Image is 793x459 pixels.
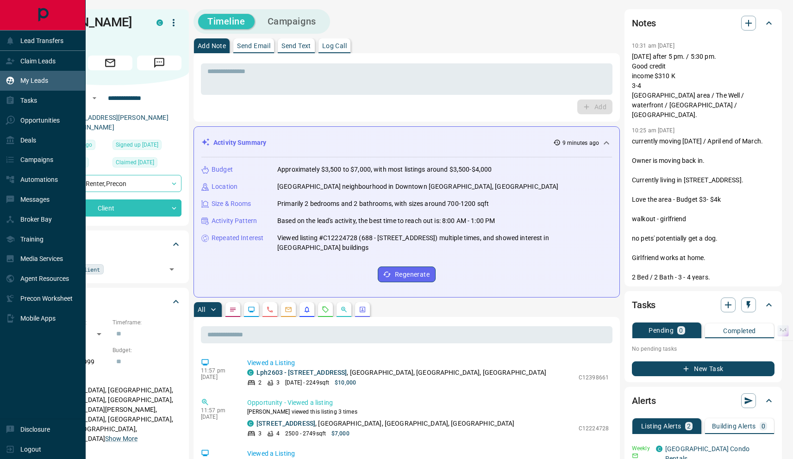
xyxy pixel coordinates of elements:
[39,383,181,447] p: [GEOGRAPHIC_DATA], [GEOGRAPHIC_DATA], [GEOGRAPHIC_DATA], [GEOGRAPHIC_DATA], [GEOGRAPHIC_DATA][PER...
[632,444,650,453] p: Weekly
[649,327,674,334] p: Pending
[285,429,326,438] p: 2500 - 2749 sqft
[247,369,254,376] div: condos.ca
[112,157,181,170] div: Fri Nov 01 2019
[156,19,163,26] div: condos.ca
[89,93,100,104] button: Open
[247,398,609,408] p: Opportunity - Viewed a listing
[256,420,315,427] a: [STREET_ADDRESS]
[632,390,774,412] div: Alerts
[335,378,356,387] p: $10,000
[679,327,683,334] p: 0
[632,294,774,316] div: Tasks
[632,393,656,408] h2: Alerts
[39,199,181,217] div: Client
[359,306,366,313] svg: Agent Actions
[39,15,143,44] h1: [PERSON_NAME] Cup
[198,306,205,313] p: All
[277,233,612,253] p: Viewed listing #C12224728 (688 - [STREET_ADDRESS]) multiple times, and showed interest in [GEOGRA...
[277,199,489,209] p: Primarily 2 bedrooms and 2 bathrooms, with sizes around 700-1200 sqft
[201,367,233,374] p: 11:57 pm
[723,328,756,334] p: Completed
[165,263,178,276] button: Open
[112,346,181,354] p: Budget:
[39,175,181,192] div: Renter , Precon
[303,306,311,313] svg: Listing Alerts
[632,52,774,120] p: [DATE] after 5 pm. / 5:30 pm. Good credit income $310 K 3-4 [GEOGRAPHIC_DATA] area / The Well / w...
[39,374,181,383] p: Areas Searched:
[112,140,181,153] div: Thu Jun 20 2019
[632,12,774,34] div: Notes
[247,358,609,368] p: Viewed a Listing
[198,43,226,49] p: Add Note
[213,138,266,148] p: Activity Summary
[285,306,292,313] svg: Emails
[201,134,612,151] div: Activity Summary9 minutes ago
[266,306,274,313] svg: Calls
[277,165,492,174] p: Approximately $3,500 to $7,000, with most listings around $3,500-$4,000
[247,420,254,427] div: condos.ca
[201,407,233,414] p: 11:57 pm
[229,306,237,313] svg: Notes
[137,56,181,70] span: Message
[88,56,132,70] span: Email
[237,43,270,49] p: Send Email
[632,453,638,459] svg: Email
[762,423,765,429] p: 0
[212,216,257,226] p: Activity Pattern
[212,199,251,209] p: Size & Rooms
[256,369,347,376] a: Lph2603 - [STREET_ADDRESS]
[256,419,515,428] p: , [GEOGRAPHIC_DATA], [GEOGRAPHIC_DATA], [GEOGRAPHIC_DATA]
[258,429,262,438] p: 3
[331,429,350,438] p: $7,000
[285,378,329,387] p: [DATE] - 2249 sqft
[39,233,181,255] div: Tags
[579,424,609,433] p: C12224728
[579,373,609,382] p: C12398661
[116,158,154,167] span: Claimed [DATE]
[39,291,181,313] div: Criteria
[632,127,674,134] p: 10:25 am [DATE]
[277,182,559,192] p: [GEOGRAPHIC_DATA] neighbourhood in Downtown [GEOGRAPHIC_DATA], [GEOGRAPHIC_DATA]
[277,216,495,226] p: Based on the lead's activity, the best time to reach out is: 8:00 AM - 1:00 PM
[322,43,347,49] p: Log Call
[247,449,609,459] p: Viewed a Listing
[276,378,280,387] p: 3
[248,306,255,313] svg: Lead Browsing Activity
[656,446,662,452] div: condos.ca
[632,136,774,302] p: currently moving [DATE] / April end of March. Owner is moving back in. Currently living in [STREE...
[212,233,263,243] p: Repeated Interest
[201,374,233,380] p: [DATE]
[276,429,280,438] p: 4
[632,43,674,49] p: 10:31 am [DATE]
[632,16,656,31] h2: Notes
[112,318,181,327] p: Timeframe:
[198,14,255,29] button: Timeline
[641,423,681,429] p: Listing Alerts
[212,165,233,174] p: Budget
[632,298,656,312] h2: Tasks
[256,368,546,378] p: , [GEOGRAPHIC_DATA], [GEOGRAPHIC_DATA], [GEOGRAPHIC_DATA]
[258,14,325,29] button: Campaigns
[247,408,609,416] p: [PERSON_NAME] viewed this listing 3 times
[201,414,233,420] p: [DATE]
[322,306,329,313] svg: Requests
[212,182,237,192] p: Location
[81,265,100,274] span: Client
[378,267,436,282] button: Regenerate
[116,140,158,149] span: Signed up [DATE]
[258,378,262,387] p: 2
[340,306,348,313] svg: Opportunities
[632,361,774,376] button: New Task
[712,423,756,429] p: Building Alerts
[281,43,311,49] p: Send Text
[687,423,691,429] p: 2
[64,114,169,131] a: [EMAIL_ADDRESS][PERSON_NAME][DOMAIN_NAME]
[562,139,599,147] p: 9 minutes ago
[105,434,137,444] button: Show More
[632,342,774,356] p: No pending tasks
